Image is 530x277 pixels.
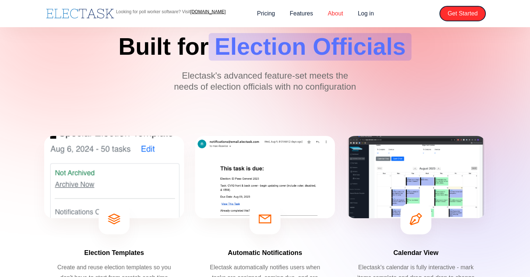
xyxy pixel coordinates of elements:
a: About [320,6,350,21]
a: Features [282,6,320,21]
h1: Built for [119,33,412,61]
a: Pricing [250,6,282,21]
h4: Automatic Notifications [228,248,302,257]
a: [DOMAIN_NAME] [190,9,226,14]
h4: Election Templates [84,248,144,257]
p: Looking for poll worker software? Visit [116,10,226,14]
a: Log in [350,6,381,21]
a: home [44,7,116,20]
a: Get Started [439,6,486,21]
p: Electask's advanced feature-set meets the needs of election officials with no configuration [173,70,357,92]
span: Election Officials [209,33,411,61]
h4: Calendar View [393,248,439,257]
